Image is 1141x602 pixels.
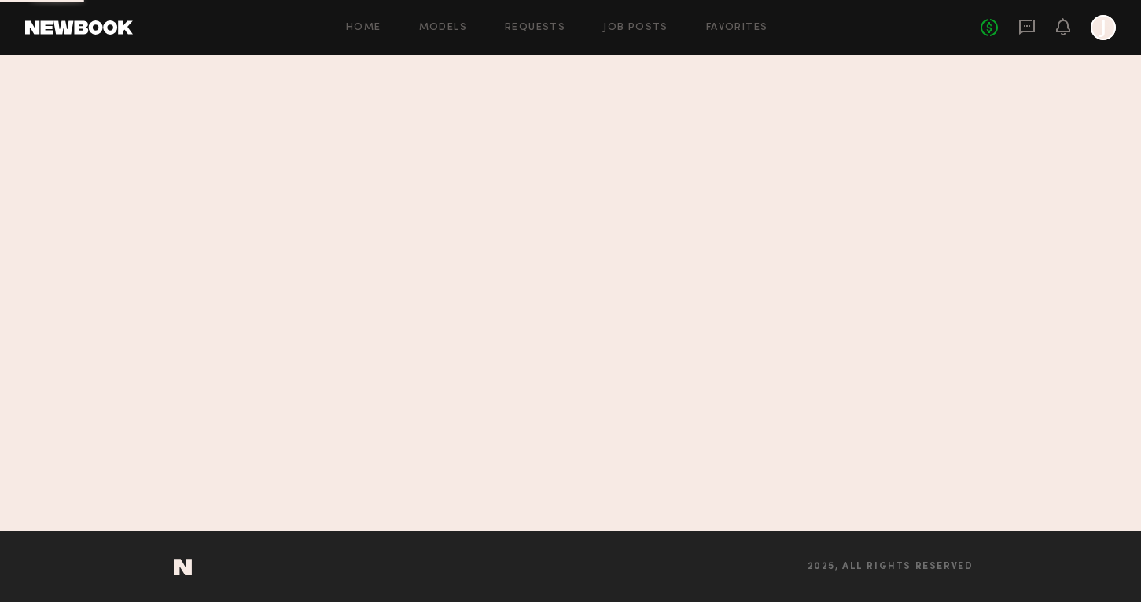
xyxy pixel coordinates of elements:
a: Requests [505,23,565,33]
a: Favorites [706,23,768,33]
a: Job Posts [603,23,668,33]
a: Home [346,23,381,33]
span: 2025, all rights reserved [808,562,974,572]
a: Models [419,23,467,33]
a: J [1091,15,1116,40]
